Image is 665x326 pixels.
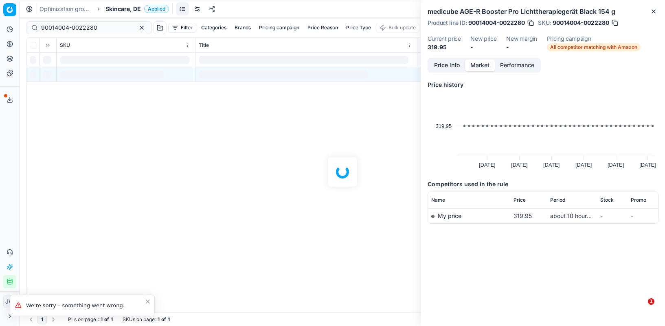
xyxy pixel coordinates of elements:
span: about 10 hours ago [550,212,601,219]
text: [DATE] [511,162,527,168]
button: JW [3,295,16,308]
span: Skincare, DEApplied [105,5,169,13]
dt: New margin [506,36,537,42]
nav: breadcrumb [40,5,169,13]
span: Name [431,197,445,203]
h5: Price history [428,81,658,89]
button: Close toast [143,297,153,306]
button: Performance [495,59,540,71]
span: Stock [600,197,614,203]
span: 90014004-0022280 [468,19,525,27]
text: [DATE] [479,162,495,168]
dd: 319.95 [428,43,461,51]
dt: Pricing campaign [547,36,641,42]
span: JW [4,295,16,308]
span: Price [514,197,526,203]
a: Optimization groups [40,5,92,13]
h2: medicube AGE-R Booster Pro Lichttherapiegerät Black 154 g [428,7,658,16]
text: [DATE] [639,162,656,168]
div: We're sorry – something went wrong. [26,302,145,310]
span: 319.95 [514,212,532,219]
span: Applied [144,5,169,13]
td: - [628,208,658,223]
span: Period [550,197,565,203]
dt: New price [470,36,496,42]
text: [DATE] [575,162,592,168]
dd: - [506,43,537,51]
dt: Current price [428,36,461,42]
button: Price info [429,59,465,71]
text: [DATE] [608,162,624,168]
span: 1 [648,298,654,305]
span: My price [438,212,461,219]
text: [DATE] [543,162,560,168]
text: 319.95 [436,123,452,129]
span: SKU : [538,20,551,26]
span: All competitor matching with Amazon [547,43,641,51]
button: Market [465,59,495,71]
h5: Competitors used in the rule [428,180,658,188]
dd: - [470,43,496,51]
iframe: Intercom live chat [631,298,651,318]
span: Skincare, DE [105,5,141,13]
span: Promo [631,197,646,203]
td: - [597,208,628,223]
span: Product line ID : [428,20,467,26]
span: 90014004-0022280 [553,19,609,27]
